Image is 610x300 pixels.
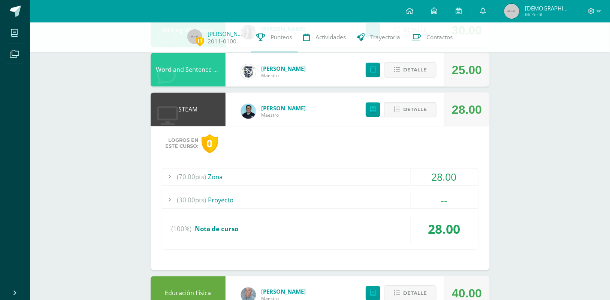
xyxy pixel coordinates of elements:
[271,33,292,41] span: Punteos
[403,63,427,77] span: Detalle
[202,134,218,153] div: 0
[411,215,478,244] div: 28.00
[525,4,570,12] span: [DEMOGRAPHIC_DATA][PERSON_NAME]
[196,36,204,46] span: 11
[187,29,202,44] img: 45x45
[504,4,519,19] img: 45x45
[316,33,346,41] span: Actividades
[403,103,427,117] span: Detalle
[177,169,206,186] span: (70.00pts)
[172,215,192,244] span: (100%)
[262,288,306,296] a: [PERSON_NAME]
[262,65,306,73] a: [PERSON_NAME]
[352,22,406,52] a: Trayectoria
[384,102,437,117] button: Detalle
[384,62,437,78] button: Detalle
[251,22,298,52] a: Punteos
[208,37,237,45] a: 2011-0100
[411,192,478,209] div: --
[262,105,306,112] a: [PERSON_NAME]
[208,30,245,37] a: [PERSON_NAME]
[452,53,482,87] div: 25.00
[452,93,482,127] div: 28.00
[406,22,459,52] a: Contactos
[241,64,256,79] img: cf0f0e80ae19a2adee6cb261b32f5f36.png
[298,22,352,52] a: Actividades
[151,93,226,126] div: STEAM
[371,33,401,41] span: Trayectoria
[177,192,206,209] span: (30.00pts)
[241,104,256,119] img: fa03fa54efefe9aebc5e29dfc8df658e.png
[411,169,478,186] div: 28.00
[166,138,199,150] span: Logros en este curso:
[151,53,226,87] div: Word and Sentence Study
[525,11,570,18] span: Mi Perfil
[195,225,239,233] span: Nota de curso
[162,169,478,186] div: Zona
[162,192,478,209] div: Proyecto
[427,33,453,41] span: Contactos
[262,112,306,119] span: Maestro
[262,73,306,79] span: Maestro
